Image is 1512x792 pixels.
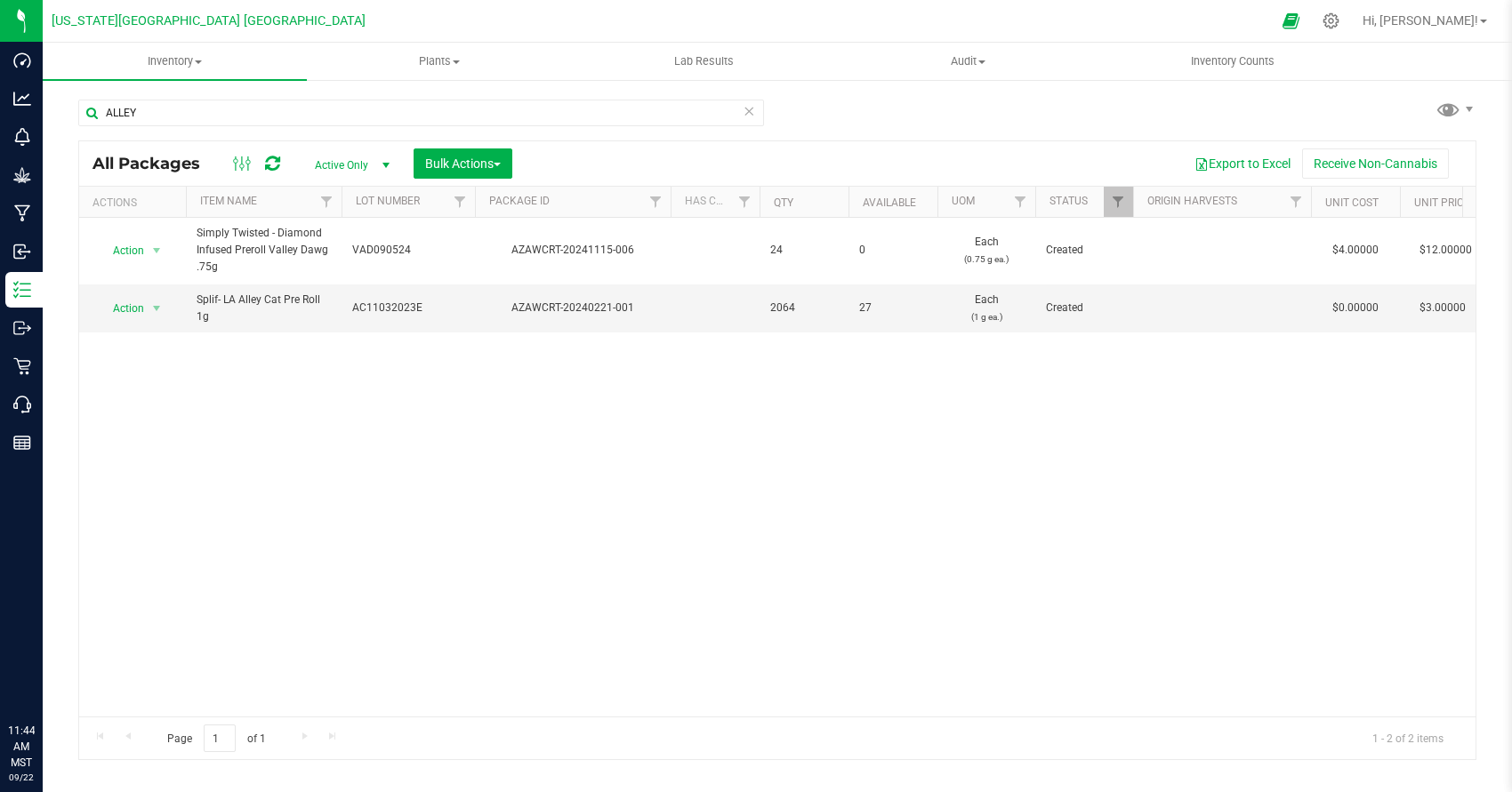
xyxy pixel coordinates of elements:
a: Filter [730,187,760,217]
td: $4.00000 [1311,218,1400,284]
a: Filter [446,187,475,217]
a: Unit Cost [1325,196,1379,209]
button: Bulk Actions [414,148,512,179]
span: Lab Results [650,53,758,69]
a: Lab Results [572,43,836,80]
inline-svg: Grow [13,166,31,184]
a: Unit Price [1414,196,1470,209]
span: Action [97,296,145,321]
a: Item Name [200,195,257,207]
inline-svg: Outbound [13,319,31,337]
th: Has COA [671,187,760,218]
a: Available [863,196,916,209]
a: Inventory [43,43,307,80]
span: Each [948,292,1025,325]
span: Audit [837,53,1099,69]
span: $3.00000 [1411,295,1475,321]
a: Qty [774,196,793,209]
span: select [146,296,168,321]
div: AZAWCRT-20240221-001 [472,300,673,316]
span: Clear [743,100,755,123]
span: select [146,238,168,263]
span: Created [1046,300,1122,316]
a: Audit [836,43,1100,80]
inline-svg: Retail [13,357,31,375]
td: $0.00000 [1311,284,1400,332]
a: Status [1050,195,1088,207]
inline-svg: Call Center [13,396,31,413]
p: (1 g ea.) [948,308,1025,325]
inline-svg: Manufacturing [13,204,31,222]
span: Plants [308,53,570,69]
button: Receive Non-Cannabis [1302,148,1449,179]
span: Created [1046,242,1122,259]
a: Origin Harvests [1147,195,1237,207]
a: Filter [641,187,671,217]
inline-svg: Dashboard [13,52,31,69]
a: Filter [1104,187,1133,217]
inline-svg: Inbound [13,243,31,260]
span: Action [97,238,145,263]
p: 09/22 [8,771,35,784]
span: 2064 [770,300,838,316]
p: 11:44 AM MST [8,723,35,771]
a: Filter [1282,187,1311,217]
p: (0.75 g ea.) [948,251,1025,268]
span: Hi, [PERSON_NAME]! [1363,13,1478,28]
inline-svg: Inventory [13,281,31,299]
input: 1 [204,724,236,752]
span: [US_STATE][GEOGRAPHIC_DATA] [GEOGRAPHIC_DATA] [52,13,366,28]
span: 1 - 2 of 2 items [1358,724,1458,751]
span: All Packages [92,154,218,173]
a: Filter [1006,187,1035,217]
span: Inventory Counts [1167,53,1299,69]
span: AC11032023E [352,300,464,316]
span: 0 [859,242,927,259]
span: Open Ecommerce Menu [1271,4,1311,38]
a: Lot Number [356,195,420,207]
span: Each [948,234,1025,268]
span: Simply Twisted - Diamond Infused Preroll Valley Dawg .75g [197,225,331,276]
inline-svg: Monitoring [13,128,31,146]
div: Manage settings [1320,12,1342,29]
span: Bulk Actions [425,156,501,171]
a: Plants [307,43,571,80]
button: Export to Excel [1183,148,1302,179]
inline-svg: Reports [13,434,31,452]
a: UOM [952,195,975,207]
iframe: Resource center [18,650,71,703]
div: Actions [92,196,179,209]
span: 27 [859,300,927,316]
span: Page of 1 [152,724,280,752]
a: Filter [312,187,342,217]
span: VAD090524 [352,242,464,259]
inline-svg: Analytics [13,90,31,108]
span: 24 [770,242,838,259]
div: AZAWCRT-20241115-006 [472,242,673,259]
span: Splif- LA Alley Cat Pre Roll 1g [197,292,331,325]
span: Inventory [43,53,307,69]
a: Inventory Counts [1100,43,1364,80]
a: Package ID [489,195,550,207]
span: $12.00000 [1411,237,1481,263]
input: Search Package ID, Item Name, SKU, Lot or Part Number... [78,100,764,126]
